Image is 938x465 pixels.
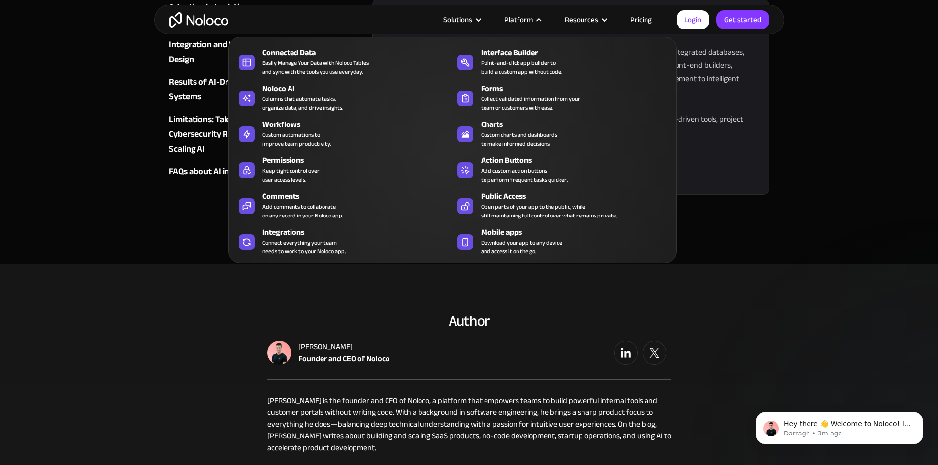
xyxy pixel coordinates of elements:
[228,23,677,263] nav: Platform
[453,224,671,258] a: Mobile appsDownload your app to any deviceand access it on the go.
[262,119,457,130] div: Workflows
[262,238,346,256] div: Connect everything your team needs to work to your Noloco app.
[453,81,671,114] a: FormsCollect validated information from yourteam or customers with ease.
[262,83,457,94] div: Noloco AI
[262,155,457,166] div: Permissions
[443,13,472,26] div: Solutions
[481,59,562,76] div: Point-and-click app builder to build a custom app without code.
[677,10,709,29] a: Login
[267,395,671,454] p: [PERSON_NAME] is the founder and CEO of Noloco, a platform that empowers teams to build powerful ...
[262,130,331,148] div: Custom automations to improve team productivity.
[453,45,671,78] a: Interface BuilderPoint-and-click app builder tobuild a custom app without code.
[431,13,492,26] div: Solutions
[492,13,552,26] div: Platform
[169,75,288,104] a: Results of AI-Driven Logistics Systems
[618,13,664,26] a: Pricing
[504,13,533,26] div: Platform
[169,112,288,156] a: Limitations: Talent Gaps, Cybersecurity Risks, and Cost of Scaling AI
[481,166,568,184] div: Add custom action buttons to perform frequent tasks quicker.
[453,188,671,222] a: Public AccessOpen parts of your app to the public, whilestill maintaining full control over what ...
[234,45,453,78] a: Connected DataEasily Manage Your Data with Noloco Tablesand sync with the tools you use everyday.
[234,81,453,114] a: Noloco AIColumns that automate tasks,organize data, and drive insights.
[481,94,580,112] div: Collect validated information from your team or customers with ease.
[262,166,320,184] div: Keep tight control over user access levels.
[481,83,676,94] div: Forms
[481,226,676,238] div: Mobile apps
[262,226,457,238] div: Integrations
[169,23,288,67] a: Materials and Methods: AI Integration and Workflow Design
[262,47,457,59] div: Connected Data
[234,117,453,150] a: WorkflowsCustom automations toimprove team productivity.
[169,164,261,179] div: FAQs about AI in logistics
[481,202,617,220] div: Open parts of your app to the public, while still maintaining full control over what remains priv...
[262,190,457,202] div: Comments
[741,391,938,460] iframe: Intercom notifications message
[481,190,676,202] div: Public Access
[234,224,453,258] a: IntegrationsConnect everything your teamneeds to work to your Noloco app.
[481,119,676,130] div: Charts
[262,59,369,76] div: Easily Manage Your Data with Noloco Tables and sync with the tools you use everyday.
[453,117,671,150] a: ChartsCustom charts and dashboardsto make informed decisions.
[565,13,598,26] div: Resources
[481,155,676,166] div: Action Buttons
[262,202,343,220] div: Add comments to collaborate on any record in your Noloco app.
[169,164,288,179] a: FAQs about AI in logistics
[481,47,676,59] div: Interface Builder
[716,10,769,29] a: Get started
[552,13,618,26] div: Resources
[453,153,671,186] a: Action ButtonsAdd custom action buttonsto perform frequent tasks quicker.
[234,153,453,186] a: PermissionsKeep tight control overuser access levels.
[262,94,343,112] div: Columns that automate tasks, organize data, and drive insights.
[234,188,453,222] a: CommentsAdd comments to collaborateon any record in your Noloco app.
[298,353,390,365] div: Founder and CEO of Noloco
[481,238,562,256] span: Download your app to any device and access it on the go.
[169,12,228,28] a: home
[481,130,557,148] div: Custom charts and dashboards to make informed decisions.
[267,310,671,331] h3: Author
[298,341,390,353] div: [PERSON_NAME]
